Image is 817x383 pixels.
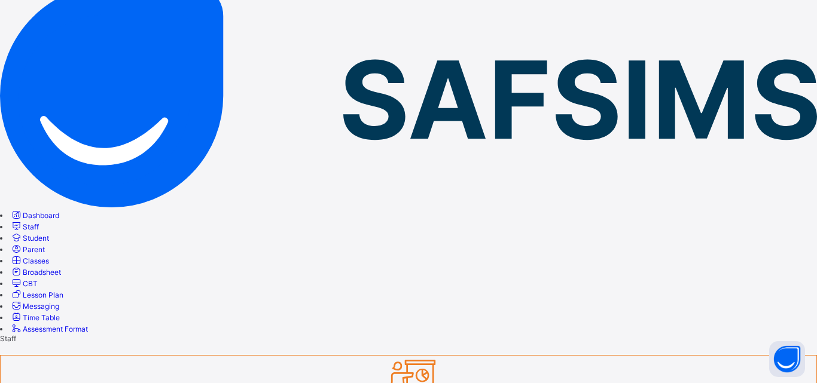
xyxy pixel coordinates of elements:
[10,211,59,220] a: Dashboard
[23,256,49,265] span: Classes
[23,234,49,243] span: Student
[23,245,45,254] span: Parent
[23,324,88,333] span: Assessment Format
[23,222,39,231] span: Staff
[10,279,38,288] a: CBT
[10,313,60,322] a: Time Table
[23,302,59,311] span: Messaging
[23,313,60,322] span: Time Table
[10,256,49,265] a: Classes
[10,245,45,254] a: Parent
[10,324,88,333] a: Assessment Format
[23,290,63,299] span: Lesson Plan
[10,268,61,277] a: Broadsheet
[10,222,39,231] a: Staff
[10,290,63,299] a: Lesson Plan
[10,234,49,243] a: Student
[23,268,61,277] span: Broadsheet
[769,341,805,377] button: Open asap
[23,211,59,220] span: Dashboard
[10,302,59,311] a: Messaging
[23,279,38,288] span: CBT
